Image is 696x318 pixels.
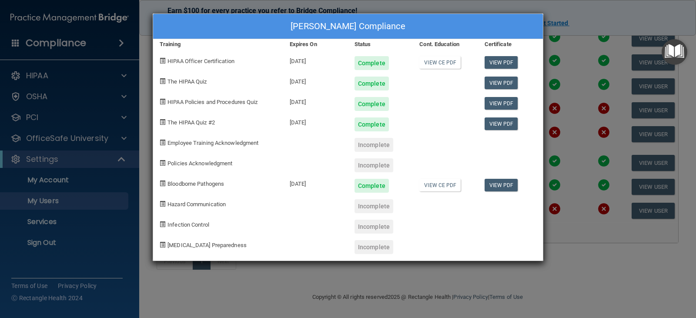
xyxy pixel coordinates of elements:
span: Policies Acknowledgment [167,160,232,167]
div: Complete [355,77,389,90]
button: Open Resource Center [662,39,687,65]
div: Expires On [283,39,348,50]
a: View PDF [485,179,518,191]
a: View CE PDF [419,179,461,191]
div: [DATE] [283,50,348,70]
div: Cont. Education [413,39,478,50]
a: View PDF [485,56,518,69]
div: [PERSON_NAME] Compliance [153,14,543,39]
a: View CE PDF [419,56,461,69]
div: Incomplete [355,158,393,172]
span: Hazard Communication [167,201,226,208]
a: View PDF [485,97,518,110]
div: [DATE] [283,111,348,131]
a: View PDF [485,117,518,130]
span: Infection Control [167,221,209,228]
div: Status [348,39,413,50]
div: Certificate [478,39,543,50]
div: Complete [355,56,389,70]
div: Incomplete [355,240,393,254]
div: [DATE] [283,172,348,193]
div: Incomplete [355,138,393,152]
span: The HIPAA Quiz [167,78,207,85]
span: The HIPAA Quiz #2 [167,119,215,126]
div: Complete [355,97,389,111]
span: Bloodborne Pathogens [167,181,224,187]
div: Training [153,39,283,50]
span: [MEDICAL_DATA] Preparedness [167,242,247,248]
div: Incomplete [355,199,393,213]
a: View PDF [485,77,518,89]
div: Incomplete [355,220,393,234]
span: HIPAA Officer Certification [167,58,234,64]
div: Complete [355,117,389,131]
span: Employee Training Acknowledgment [167,140,258,146]
div: [DATE] [283,90,348,111]
div: [DATE] [283,70,348,90]
div: Complete [355,179,389,193]
span: HIPAA Policies and Procedures Quiz [167,99,258,105]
